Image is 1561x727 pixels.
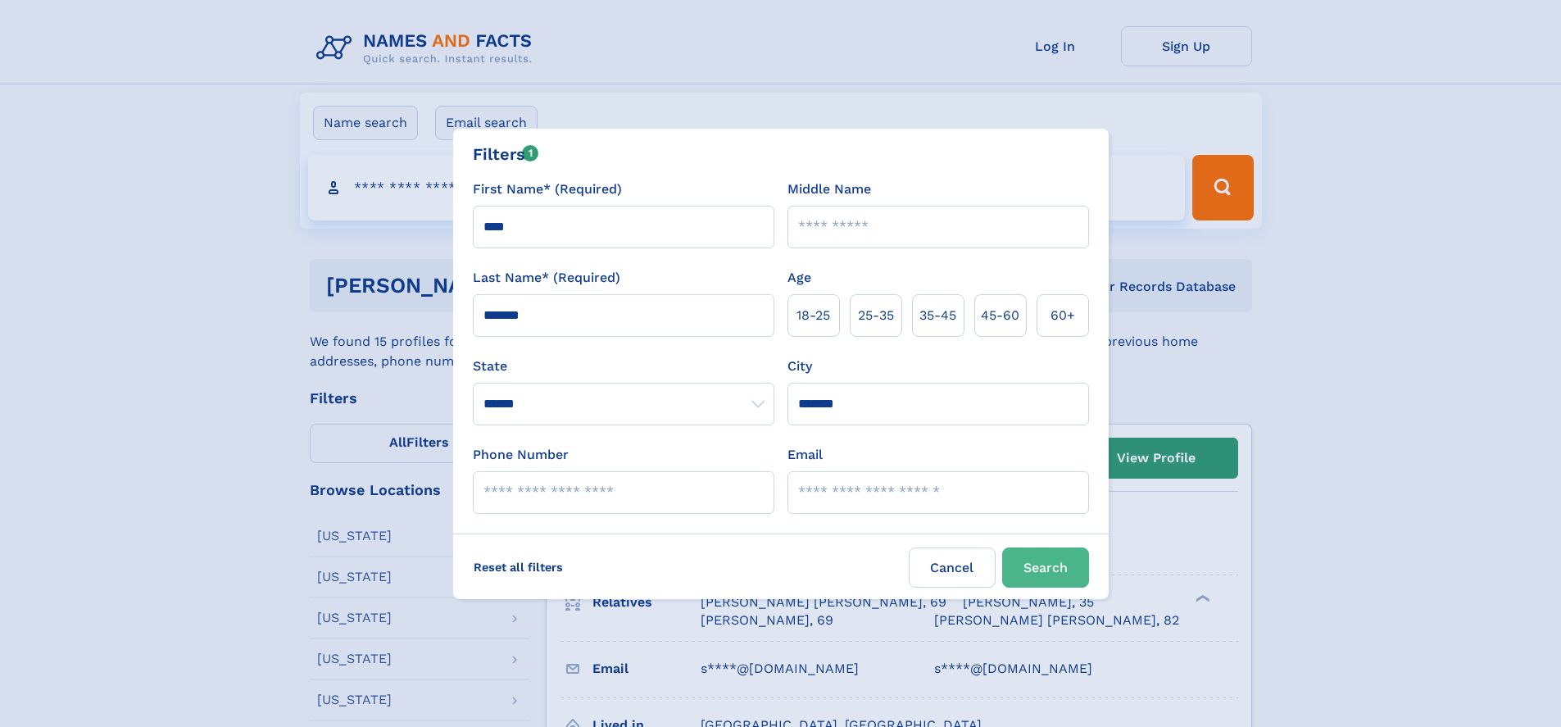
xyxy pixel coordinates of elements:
[463,548,574,587] label: Reset all filters
[796,306,830,325] span: 18‑25
[1002,548,1089,588] button: Search
[787,357,812,376] label: City
[787,445,823,465] label: Email
[858,306,894,325] span: 25‑35
[473,357,774,376] label: State
[473,268,620,288] label: Last Name* (Required)
[473,445,569,465] label: Phone Number
[909,548,996,588] label: Cancel
[1050,306,1075,325] span: 60+
[473,142,539,166] div: Filters
[787,268,811,288] label: Age
[787,179,871,199] label: Middle Name
[919,306,956,325] span: 35‑45
[981,306,1019,325] span: 45‑60
[473,179,622,199] label: First Name* (Required)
